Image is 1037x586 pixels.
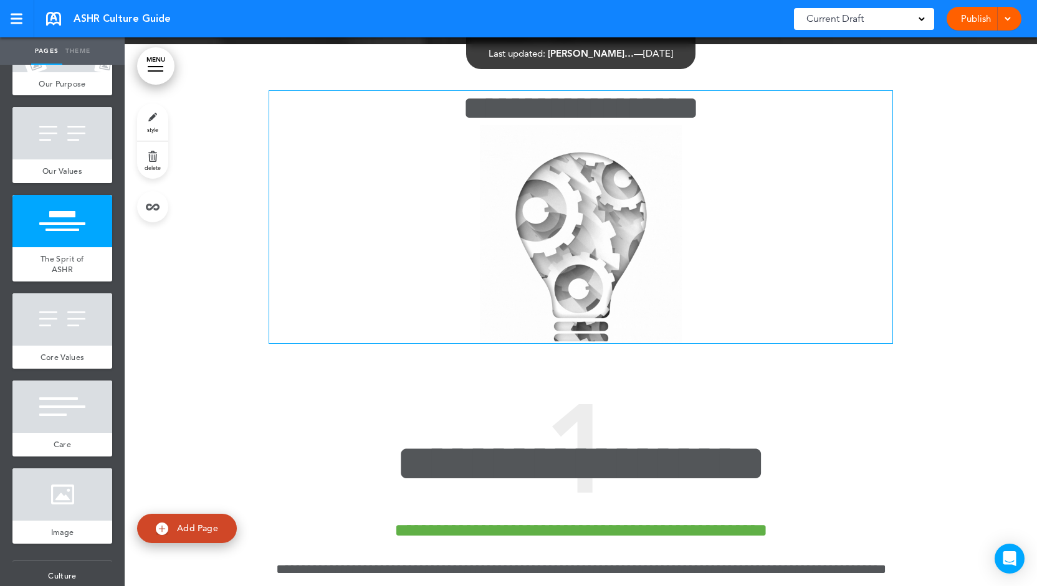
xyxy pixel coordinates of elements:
img: Gear-lighbulb.gif [480,125,682,343]
img: add.svg [156,522,168,535]
span: ASHR Culture Guide [74,12,171,26]
div: Open Intercom Messenger [995,544,1025,574]
span: Last updated: [489,47,545,59]
span: Our Purpose [39,78,85,89]
a: Publish [956,7,995,31]
a: Image [12,521,112,544]
span: The Sprit of ASHR [41,253,84,275]
a: Add Page [137,514,237,543]
a: MENU [137,47,174,85]
span: Add Page [177,522,218,534]
a: delete [137,141,168,179]
span: 1 [270,387,892,512]
span: [PERSON_NAME]… [548,47,634,59]
a: Core Values [12,346,112,369]
span: Our Values [42,166,82,176]
a: Our Values [12,159,112,183]
span: Image [51,527,74,537]
div: — [489,49,673,58]
a: style [137,103,168,141]
span: Core Values [41,352,84,362]
a: Our Purpose [12,72,112,96]
a: The Sprit of ASHR [12,247,112,281]
a: Theme [62,37,93,65]
span: style [147,126,158,133]
span: Current Draft [806,10,864,27]
a: Care [12,433,112,456]
span: Care [54,439,71,450]
a: Pages [31,37,62,65]
span: delete [145,164,161,171]
span: [DATE] [643,47,673,59]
